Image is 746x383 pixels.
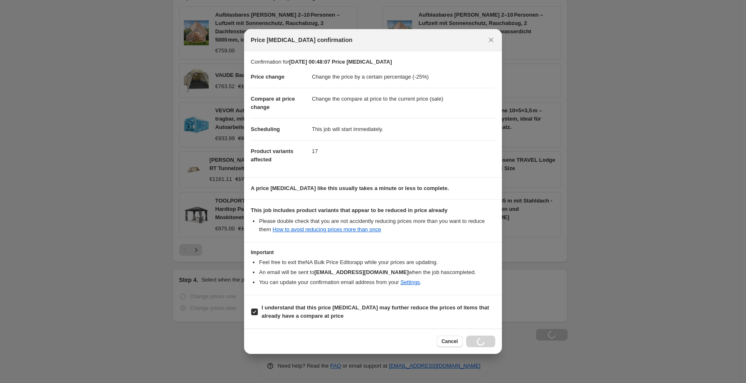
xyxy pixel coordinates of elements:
[442,338,458,345] span: Cancel
[314,269,409,275] b: [EMAIL_ADDRESS][DOMAIN_NAME]
[400,279,420,285] a: Settings
[289,59,392,65] b: [DATE] 00:48:07 Price [MEDICAL_DATA]
[273,226,381,232] a: How to avoid reducing prices more than once
[485,34,497,46] button: Close
[251,96,295,110] span: Compare at price change
[259,217,495,234] li: Please double check that you are not accidently reducing prices more than you want to reduce them
[251,148,294,163] span: Product variants affected
[312,88,495,110] dd: Change the compare at price to the current price (sale)
[312,118,495,140] dd: This job will start immediately.
[437,336,463,347] button: Cancel
[251,36,353,44] span: Price [MEDICAL_DATA] confirmation
[251,185,449,191] b: A price [MEDICAL_DATA] like this usually takes a minute or less to complete.
[259,268,495,277] li: An email will be sent to when the job has completed .
[259,278,495,287] li: You can update your confirmation email address from your .
[251,249,495,256] h3: Important
[251,74,284,80] span: Price change
[251,207,447,213] b: This job includes product variants that appear to be reduced in price already
[312,66,495,88] dd: Change the price by a certain percentage (-25%)
[251,126,280,132] span: Scheduling
[251,58,495,66] p: Confirmation for
[262,304,489,319] b: I understand that this price [MEDICAL_DATA] may further reduce the prices of items that already h...
[259,258,495,267] li: Feel free to exit the NA Bulk Price Editor app while your prices are updating.
[312,140,495,162] dd: 17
